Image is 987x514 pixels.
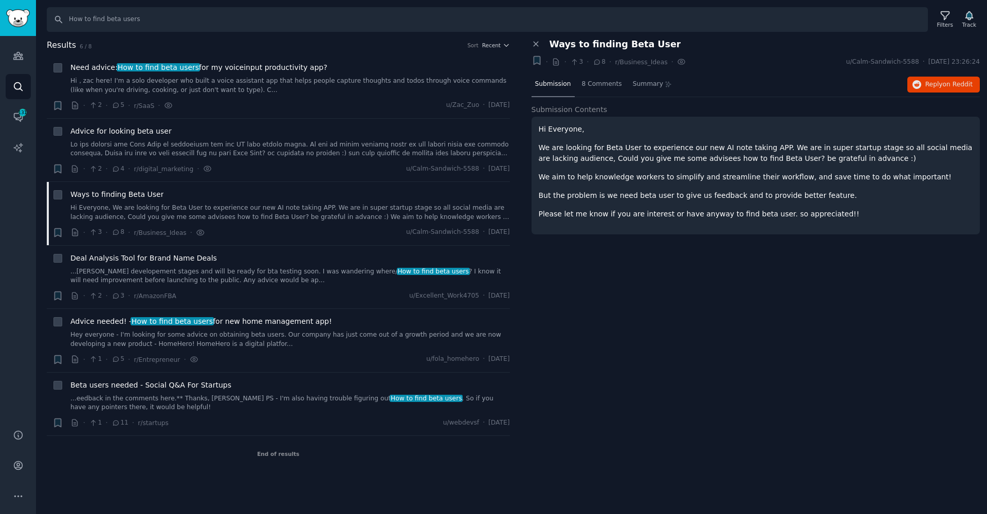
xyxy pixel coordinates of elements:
span: 5 [112,355,124,364]
p: Hi Everyone, [539,124,973,135]
span: 2 [89,164,102,174]
span: 2 [89,291,102,301]
span: · [564,57,566,67]
span: · [128,354,130,365]
span: 8 Comments [582,80,622,89]
span: · [609,57,611,67]
span: Submission [535,80,571,89]
span: [DATE] [488,291,509,301]
span: · [105,227,107,238]
span: r/startups [138,419,169,427]
a: Hi Everyone, We are looking for Beta User to experience our new AI note taking APP. We are in sup... [70,204,510,222]
span: u/Calm-Sandwich-5588 [406,164,479,174]
span: 5 [112,101,124,110]
span: · [105,100,107,111]
span: · [158,100,160,111]
span: Recent [482,42,501,49]
span: · [128,227,130,238]
span: · [83,100,85,111]
p: But the problem is we need beta user to give us feedback and to provide better feature. [539,190,973,201]
span: 3 [89,228,102,237]
img: GummySearch logo [6,9,30,27]
span: How to find beta users [131,317,214,325]
span: 11 [112,418,129,428]
span: · [483,418,485,428]
div: Filters [937,21,953,28]
span: [DATE] [488,101,509,110]
span: · [587,57,589,67]
input: Search Keyword [47,7,928,32]
div: Track [962,21,976,28]
a: ...eedback in the comments here.** Thanks, [PERSON_NAME] PS - I'm also having trouble figuring ou... [70,394,510,412]
button: Replyon Reddit [907,77,980,93]
span: u/Calm-Sandwich-5588 [846,58,919,67]
span: u/Excellent_Work4705 [409,291,479,301]
span: How to find beta users [117,63,200,71]
span: Submission Contents [532,104,608,115]
a: ...[PERSON_NAME] developement stages and will be ready for bta testing soon. I was wandering wher... [70,267,510,285]
span: 8 [593,58,606,67]
span: · [184,354,186,365]
span: u/fola_homehero [426,355,479,364]
span: r/SaaS [134,102,154,109]
a: Advice for looking beta user [70,126,172,137]
span: 3 [570,58,583,67]
span: · [132,417,134,428]
span: [DATE] [488,355,509,364]
span: r/Business_Ideas [134,229,186,236]
a: Beta users needed - Social Q&A For Startups [70,380,231,391]
div: Sort [467,42,479,49]
span: [DATE] [488,418,509,428]
span: · [483,101,485,110]
span: · [83,417,85,428]
span: · [128,163,130,174]
span: · [197,163,199,174]
a: Deal Analysis Tool for Brand Name Deals [70,253,217,264]
button: Track [959,9,980,30]
button: Recent [482,42,510,49]
a: Hey everyone - I'm looking for some advice on obtaining beta users. Our company has just come out... [70,331,510,348]
span: u/Calm-Sandwich-5588 [406,228,479,237]
span: u/Zac_Zuo [446,101,479,110]
p: Please let me know if you are interest or have anyway to find beta user. so appreciated!! [539,209,973,219]
span: · [83,227,85,238]
span: · [105,354,107,365]
span: · [105,163,107,174]
div: End of results [47,436,510,472]
a: Hi，zac here! I'm a solo developer who built a voice assistant app that helps people capture thoug... [70,77,510,95]
span: r/Entrepreneur [134,356,180,363]
span: · [105,290,107,301]
span: · [483,355,485,364]
span: 6 / 8 [80,43,92,49]
p: We aim to help knowledge workers to simplify and streamline their workflow, and save time to do w... [539,172,973,182]
span: How to find beta users [397,268,470,275]
span: · [128,290,130,301]
span: Need advice: for my voiceinput productivity app? [70,62,327,73]
span: Ways to finding Beta User [550,39,681,50]
a: Advice needed! -How to find beta usersfor new home management app! [70,316,332,327]
span: Results [47,39,76,52]
span: 4 [112,164,124,174]
span: [DATE] 23:26:24 [928,58,980,67]
span: · [483,164,485,174]
span: · [190,227,192,238]
span: Advice needed! - for new home management app! [70,316,332,327]
span: · [546,57,548,67]
span: 1 [89,418,102,428]
span: · [105,417,107,428]
span: 131 [18,109,27,116]
a: Ways to finding Beta User [70,189,163,200]
span: 1 [89,355,102,364]
span: u/webdevsf [443,418,479,428]
span: How to find beta users [390,395,463,402]
span: 2 [89,101,102,110]
span: · [83,163,85,174]
span: · [483,228,485,237]
span: · [83,354,85,365]
p: We are looking for Beta User to experience our new AI note taking APP. We are in super startup st... [539,142,973,164]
